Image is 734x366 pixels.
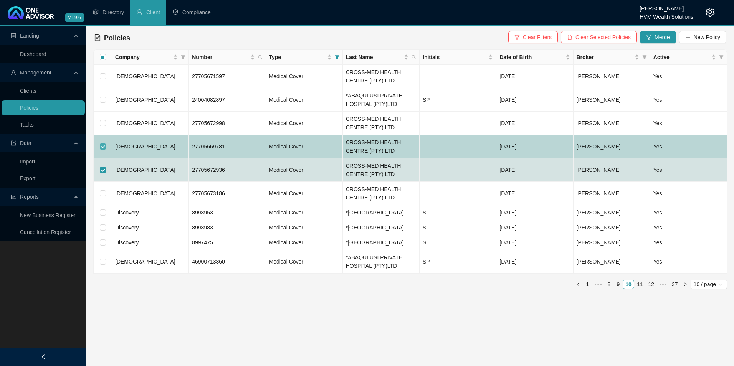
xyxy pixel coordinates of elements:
[423,53,487,61] span: Initials
[642,55,647,59] span: filter
[640,2,693,10] div: [PERSON_NAME]
[11,140,16,146] span: import
[623,280,634,289] a: 10
[410,51,418,63] span: search
[41,354,46,359] span: left
[115,224,139,231] span: Discovery
[115,239,139,246] span: Discovery
[420,220,496,235] td: S
[343,158,420,182] td: CROSS-MED HEALTH CENTRE (PTY) LTD
[577,209,621,216] span: [PERSON_NAME]
[706,8,715,17] span: setting
[20,88,36,94] a: Clients
[646,280,656,289] a: 12
[343,205,420,220] td: *[GEOGRAPHIC_DATA]
[112,50,189,65] th: Company
[8,6,54,19] img: 2df55531c6924b55f21c4cf5d4484680-logo-light.svg
[577,190,621,196] span: [PERSON_NAME]
[420,50,496,65] th: Initials
[11,33,16,38] span: profile
[192,209,213,216] span: 8998953
[115,167,175,173] span: [DEMOGRAPHIC_DATA]
[192,239,213,246] span: 8997475
[269,53,326,61] span: Type
[496,220,573,235] td: [DATE]
[645,280,657,289] li: 12
[577,120,621,126] span: [PERSON_NAME]
[717,51,725,63] span: filter
[189,50,266,65] th: Number
[93,9,99,15] span: setting
[256,51,264,63] span: search
[192,97,225,103] span: 24004082897
[691,280,727,289] div: Page Size
[646,35,651,40] span: fork
[343,65,420,88] td: CROSS-MED HEALTH CENTRE (PTY) LTD
[496,158,573,182] td: [DATE]
[567,35,572,40] span: delete
[192,120,225,126] span: 27705672998
[343,250,420,274] td: *ABAQULUSI PRIVATE HOSPITAL (PTY)LTD
[694,280,724,289] span: 10 / page
[343,220,420,235] td: *[GEOGRAPHIC_DATA]
[577,167,621,173] span: [PERSON_NAME]
[577,239,621,246] span: [PERSON_NAME]
[343,88,420,112] td: *ABAQULUSI PRIVATE HOSPITAL (PTY)LTD
[496,182,573,205] td: [DATE]
[412,55,416,59] span: search
[577,143,621,150] span: [PERSON_NAME]
[577,97,621,103] span: [PERSON_NAME]
[576,282,580,287] span: left
[20,51,46,57] a: Dashboard
[650,88,727,112] td: Yes
[655,33,670,41] span: Merge
[508,31,558,43] button: Clear Filters
[577,73,621,79] span: [PERSON_NAME]
[269,97,303,103] span: Medical Cover
[614,280,622,289] a: 9
[574,50,650,65] th: Broker
[420,235,496,250] td: S
[115,120,175,126] span: [DEMOGRAPHIC_DATA]
[694,33,720,41] span: New Policy
[343,135,420,158] td: CROSS-MED HEALTH CENTRE (PTY) LTD
[20,194,39,200] span: Reports
[496,112,573,135] td: [DATE]
[20,69,51,76] span: Management
[496,235,573,250] td: [DATE]
[192,167,225,173] span: 27705672936
[192,143,225,150] span: 27705669781
[20,105,38,111] a: Policies
[179,51,187,63] span: filter
[650,235,727,250] td: Yes
[269,73,303,79] span: Medical Cover
[514,35,520,40] span: filter
[146,9,160,15] span: Client
[635,280,645,289] a: 11
[343,235,420,250] td: *[GEOGRAPHIC_DATA]
[20,122,34,128] a: Tasks
[266,50,343,65] th: Type
[65,13,84,22] span: v1.9.6
[577,259,621,265] span: [PERSON_NAME]
[104,34,130,42] span: Policies
[11,70,16,75] span: user
[683,282,688,287] span: right
[574,280,583,289] button: left
[102,9,124,15] span: Directory
[681,280,690,289] li: Next Page
[650,158,727,182] td: Yes
[192,224,213,231] span: 8998983
[269,167,303,173] span: Medical Cover
[20,175,35,181] a: Export
[577,53,633,61] span: Broker
[269,209,303,216] span: Medical Cover
[20,33,39,39] span: Landing
[115,259,175,265] span: [DEMOGRAPHIC_DATA]
[136,9,142,15] span: user
[335,55,339,59] span: filter
[681,280,690,289] button: right
[115,209,139,216] span: Discovery
[650,220,727,235] td: Yes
